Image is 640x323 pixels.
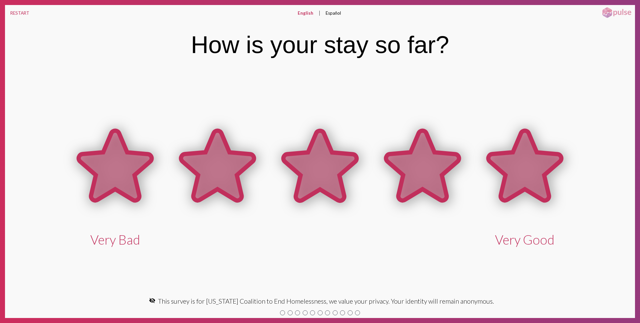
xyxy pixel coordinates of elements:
[5,5,35,21] button: RESTART
[292,5,319,21] button: English
[600,7,633,19] img: pulsehorizontalsmall.png
[158,297,494,305] span: This survey is for [US_STATE] Coalition to End Homelessness, we value your privacy. Your identity...
[320,5,346,21] button: Español
[191,31,449,58] div: How is your stay so far?
[149,297,155,304] mat-icon: visibility_off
